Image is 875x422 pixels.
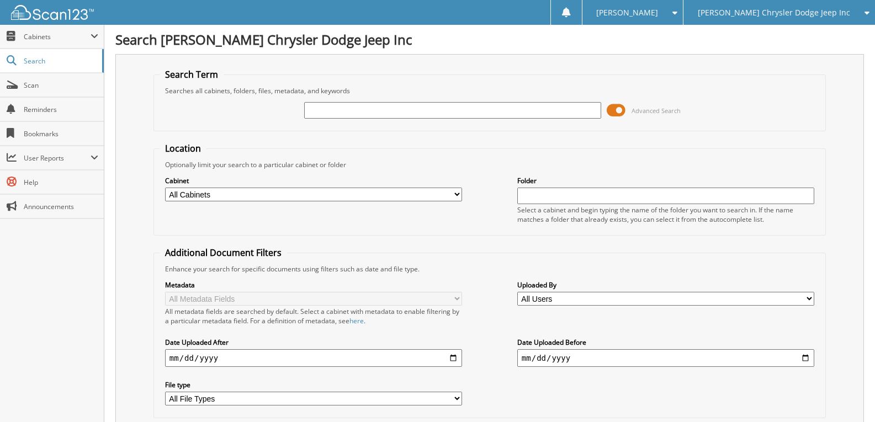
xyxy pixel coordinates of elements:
[115,30,864,49] h1: Search [PERSON_NAME] Chrysler Dodge Jeep Inc
[24,153,91,163] span: User Reports
[24,105,98,114] span: Reminders
[160,247,287,259] legend: Additional Document Filters
[165,338,462,347] label: Date Uploaded After
[11,5,94,20] img: scan123-logo-white.svg
[160,68,224,81] legend: Search Term
[24,129,98,138] span: Bookmarks
[632,106,681,115] span: Advanced Search
[165,380,462,389] label: File type
[160,160,820,169] div: Optionally limit your search to a particular cabinet or folder
[160,142,206,154] legend: Location
[596,9,658,16] span: [PERSON_NAME]
[517,176,814,185] label: Folder
[517,349,814,367] input: end
[24,178,98,187] span: Help
[165,280,462,290] label: Metadata
[349,316,364,325] a: here
[698,9,850,16] span: [PERSON_NAME] Chrysler Dodge Jeep Inc
[24,56,97,66] span: Search
[24,202,98,211] span: Announcements
[24,81,98,90] span: Scan
[165,349,462,367] input: start
[160,264,820,274] div: Enhance your search for specific documents using filters such as date and file type.
[165,176,462,185] label: Cabinet
[165,307,462,325] div: All metadata fields are searched by default. Select a cabinet with metadata to enable filtering b...
[517,205,814,224] div: Select a cabinet and begin typing the name of the folder you want to search in. If the name match...
[24,32,91,41] span: Cabinets
[820,369,875,422] iframe: Chat Widget
[517,338,814,347] label: Date Uploaded Before
[160,86,820,95] div: Searches all cabinets, folders, files, metadata, and keywords
[517,280,814,290] label: Uploaded By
